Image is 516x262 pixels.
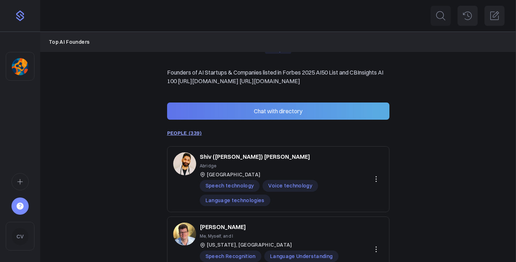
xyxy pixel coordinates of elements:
[167,103,389,120] button: Chat with directory
[173,152,196,175] img: 1ab63f84466a4d822e35065e8d36b20ebc78653d.jpg
[200,223,246,231] a: [PERSON_NAME]
[200,233,366,239] p: Me, Myself, and I
[167,130,202,136] a: PEOPLE (339)
[12,228,28,245] img: CV
[200,152,310,161] a: Shiv ([PERSON_NAME]) [PERSON_NAME]
[200,162,366,169] p: Abridge
[14,10,26,22] img: purple-logo-18f04229334c5639164ff563510a1dba46e1211543e89c7069427642f6c28bac.png
[167,68,389,85] p: Founders of AI Startups & Companies listed in Forbes 2025 AI50 List and CBInsights AI 100 [URL][D...
[173,223,196,246] img: 4430a8a4599a9969967fa5aa2fd708cbdfd2b966.jpg
[262,180,318,191] span: Voice technology
[264,251,339,262] span: Language Understanding
[49,38,90,46] a: Top AI Founders
[200,195,270,206] span: Language technologies
[49,38,507,46] nav: Breadcrumb
[200,251,261,262] span: Speech Recognition
[207,241,292,249] span: [US_STATE], [GEOGRAPHIC_DATA]
[12,58,28,75] img: 6gff4iocxuy891buyeergockefh7
[207,171,261,178] span: [GEOGRAPHIC_DATA]
[200,180,260,191] span: Speech technology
